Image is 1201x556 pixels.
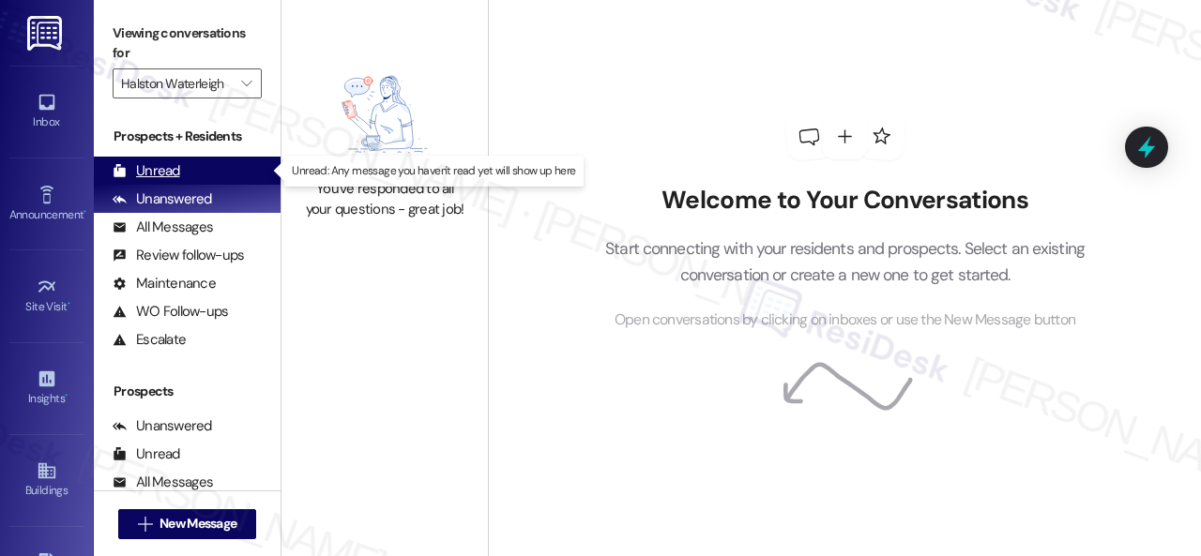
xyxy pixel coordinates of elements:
a: Site Visit • [9,271,84,322]
div: Unread [113,444,180,464]
a: Buildings [9,455,84,505]
div: Unanswered [113,416,212,436]
div: Maintenance [113,274,216,293]
a: Insights • [9,363,84,413]
div: All Messages [113,473,213,492]
div: Escalate [113,330,186,350]
div: Unanswered [113,189,212,209]
span: • [65,389,68,402]
label: Viewing conversations for [113,19,262,68]
img: ResiDesk Logo [27,16,66,51]
span: • [84,205,86,218]
p: Start connecting with your residents and prospects. Select an existing conversation or create a n... [577,235,1114,289]
span: Open conversations by clicking on inboxes or use the New Message button [615,308,1075,332]
button: New Message [118,509,257,539]
h2: Welcome to Your Conversations [577,186,1114,216]
span: • [68,297,70,310]
div: Prospects + Residents [94,127,281,146]
div: Unread [113,161,180,181]
div: Prospects [94,382,281,401]
div: Review follow-ups [113,246,244,265]
div: You've responded to all your questions - great job! [302,179,467,219]
i:  [241,76,251,91]
i:  [138,517,152,532]
div: WO Follow-ups [113,302,228,322]
img: empty-state [311,59,459,171]
div: All Messages [113,218,213,237]
input: All communities [121,68,232,98]
span: New Message [160,514,236,533]
p: Unread: Any message you haven't read yet will show up here [292,163,575,179]
a: Inbox [9,86,84,137]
